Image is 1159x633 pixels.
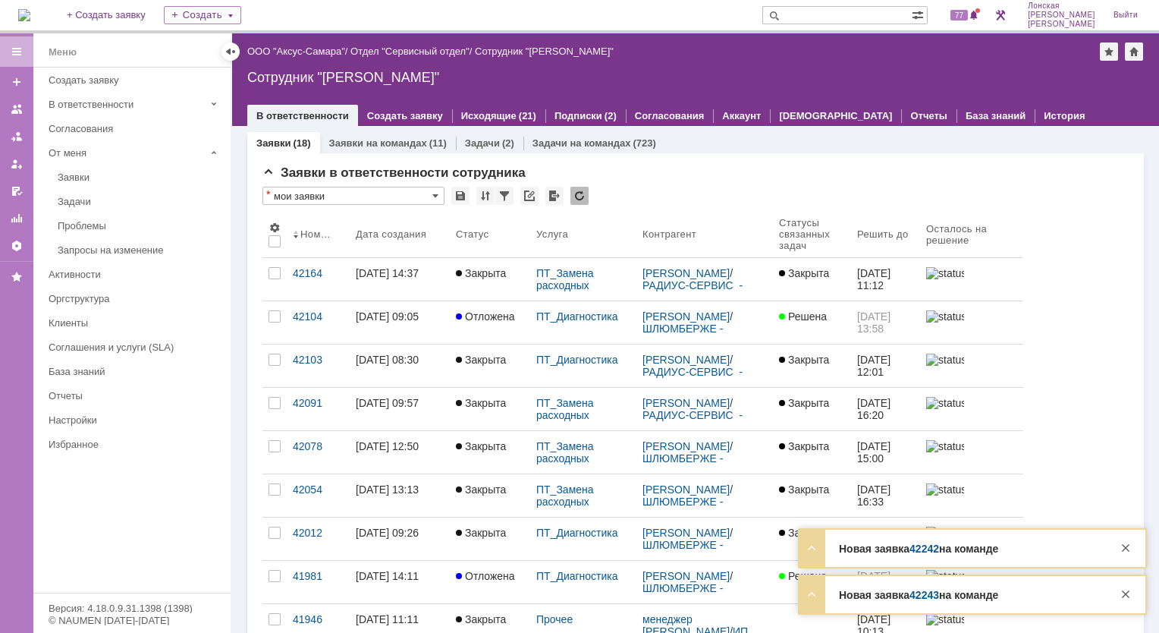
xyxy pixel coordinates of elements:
div: Меню [49,43,77,61]
div: 42054 [293,483,344,496]
div: Статус [456,228,489,240]
a: Создать заявку [5,70,29,94]
div: Сотрудник "[PERSON_NAME]" [247,70,1144,85]
a: [DATE] 14:11 [350,561,450,603]
div: Статусы связанных задач [779,217,833,251]
span: Отложена [456,310,515,323]
div: / [642,570,767,594]
a: [DATE] 14:37 [350,258,450,301]
div: Запросы на изменение [58,244,221,256]
a: ШЛЮМБЕРЖЕ - Компания "Шлюмберже Лоджелко, Инк" [642,582,762,619]
a: [DATE] 09:57 [350,388,450,430]
th: Услуга [530,211,636,258]
th: Контрагент [636,211,773,258]
a: РАДИУС-СЕРВИС - ООО «Фирма «Радиус-Сервис» [642,366,757,402]
img: statusbar-15 (1).png [926,354,964,366]
a: Закрыта [450,258,530,301]
a: 42104 [287,301,350,344]
span: Закрыта [779,397,829,409]
div: База знаний [49,366,221,377]
span: Закрыта [456,440,506,452]
span: [DATE] 11:05 [857,527,894,551]
div: / [642,397,767,421]
a: [PERSON_NAME] [642,267,730,279]
a: statusbar-60 (1).png [920,518,1011,560]
a: Создать заявку [42,68,228,92]
a: 42242 [909,543,939,555]
span: Отложена [456,570,515,582]
div: (11) [429,137,447,149]
div: Активности [49,269,221,280]
div: (2) [605,110,617,121]
a: Мои заявки [5,152,29,176]
a: 42012 [287,518,350,560]
div: Фильтрация... [495,187,514,205]
div: (723) [633,137,656,149]
div: Задачи [58,196,221,207]
a: Перейти на домашнюю страницу [18,9,30,21]
a: Заявки на командах [329,137,427,149]
a: 42091 [287,388,350,430]
span: [PERSON_NAME] [1028,11,1095,20]
span: Заявки в ответственности сотрудника [262,165,526,180]
a: Заявки [256,137,291,149]
strong: Новая заявка на команде [839,589,998,601]
div: / [247,46,350,57]
div: / [642,310,767,335]
a: ПТ_Замена расходных материалов / ресурсных деталей [536,267,605,328]
a: Закрыта [773,474,851,517]
a: [PERSON_NAME] [642,440,730,452]
a: ПТ_Диагностика [536,310,618,323]
div: , [779,570,845,582]
a: [DATE] 11:05 [851,518,920,560]
a: Задачи на командах [532,137,631,149]
span: Закрыта [779,354,829,366]
span: Решена [779,570,827,582]
div: [DATE] 14:11 [356,570,419,582]
img: statusbar-15 (1).png [926,483,964,496]
span: [DATE] 16:33 [857,483,894,508]
span: Закрыта [456,267,506,279]
a: База знаний [966,110,1026,121]
div: [DATE] 09:05 [356,310,419,323]
a: Закрыта [773,388,851,430]
a: Отчеты [910,110,947,121]
div: Сотрудник "[PERSON_NAME]" [475,46,614,57]
span: Решена [779,310,827,323]
img: logo [18,9,30,21]
a: Отложена [450,301,530,344]
span: Настройки [269,222,281,234]
div: (21) [519,110,536,121]
a: ПТ_Замена расходных материалов / ресурсных деталей [536,483,605,544]
div: Услуга [536,228,570,240]
div: Избранное [49,439,205,450]
a: 42054 [287,474,350,517]
a: РАДИУС-СЕРВИС - ООО «Фирма «Радиус-Сервис» [642,409,757,446]
div: Решить до [857,228,909,240]
div: Развернуть [803,585,821,603]
a: Настройки [5,234,29,258]
div: Настройки [49,414,221,426]
div: 41946 [293,613,344,625]
span: Закрыта [779,527,829,539]
a: [PERSON_NAME] [642,527,730,539]
span: Закрыта [779,267,829,279]
a: Оргструктура [42,287,228,310]
div: Сделать домашней страницей [1125,43,1143,61]
a: ПТ_Диагностика [536,527,618,539]
a: Закрыта [450,345,530,387]
div: Сохранить вид [451,187,470,205]
div: Создать заявку [49,74,221,86]
span: Расширенный поиск [912,7,927,21]
a: ООО "Аксус-Самара" [247,46,345,57]
a: Решена [773,301,851,344]
a: Перейти в интерфейс администратора [991,6,1010,24]
span: [DATE] 13:58 [857,310,894,335]
div: Сортировка... [476,187,495,205]
a: Запросы на изменение [52,238,228,262]
div: Скрыть меню [221,43,240,61]
a: [DATE] 11:12 [851,258,920,301]
a: ПТ_Замена расходных материалов / ресурсных деталей [536,397,605,458]
div: Заявки [58,172,221,183]
img: statusbar-60 (1).png [926,527,964,539]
